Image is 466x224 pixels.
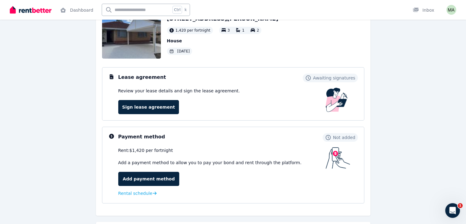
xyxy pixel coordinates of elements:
a: Sign lease agreement [118,100,179,114]
a: Rental schedule [118,190,157,196]
span: Rental schedule [118,190,153,196]
span: 1 [242,28,244,33]
span: Not added [333,134,355,141]
span: Awaiting signatures [313,75,355,81]
p: House [167,38,278,44]
img: Lease Agreement [326,88,348,112]
div: Rent: $1,420 per fortnight [118,147,326,153]
span: 2 [257,28,259,33]
span: 1,420 per fortnight [176,28,210,33]
span: 3 [228,28,230,33]
div: Inbox [413,7,434,13]
a: Add payment method [118,172,180,186]
img: RentBetter [10,5,51,14]
span: Ctrl [172,6,182,14]
h3: Lease agreement [118,74,166,81]
span: 1 [458,203,463,208]
span: [DATE] [177,49,190,54]
img: Payment method [326,147,350,169]
span: k [184,7,187,12]
iframe: Intercom live chat [445,203,460,218]
img: Md Mohsin Ahmed [446,5,456,15]
img: Property Url [102,14,161,59]
h3: Payment method [118,133,165,141]
p: Add a payment method to allow you to pay your bond and rent through the platform. [118,160,326,166]
p: Review your lease details and sign the lease agreement. [118,88,240,94]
